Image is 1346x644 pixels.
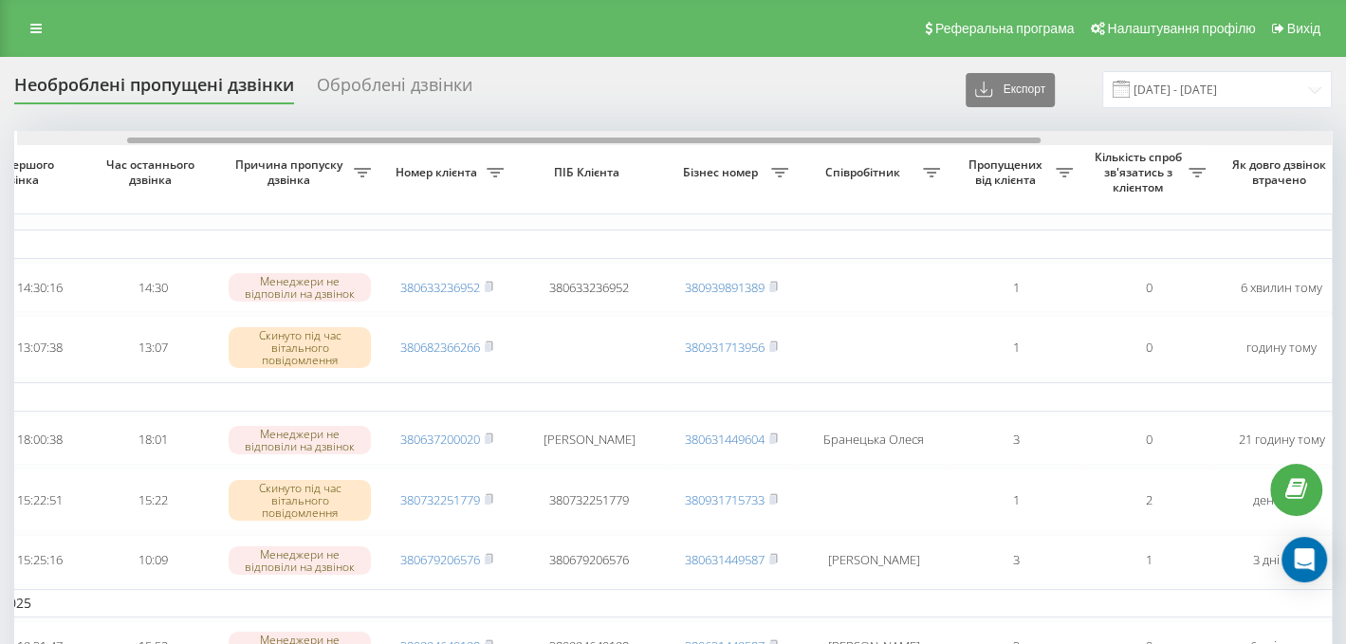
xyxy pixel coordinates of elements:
a: 380682366266 [400,339,480,356]
td: 3 [950,535,1082,585]
span: Час останнього дзвінка [101,157,204,187]
td: 18:01 [86,415,219,466]
div: Оброблені дзвінки [317,75,472,104]
span: Як довго дзвінок втрачено [1230,157,1333,187]
div: Open Intercom Messenger [1281,537,1327,582]
div: Скинуто під час вітального повідомлення [229,327,371,369]
td: 1 [950,316,1082,378]
span: Співробітник [807,165,923,180]
a: 380939891389 [685,279,765,296]
div: Менеджери не відповіли на дзвінок [229,546,371,575]
td: 380633236952 [513,263,665,313]
td: 0 [1082,415,1215,466]
a: 380931715733 [685,491,765,508]
span: Номер клієнта [390,165,487,180]
td: 1 [950,263,1082,313]
span: ПІБ Клієнта [529,165,649,180]
a: 380732251779 [400,491,480,508]
div: Менеджери не відповіли на дзвінок [229,273,371,302]
a: 380931713956 [685,339,765,356]
td: 1 [950,469,1082,531]
span: Кількість спроб зв'язатись з клієнтом [1092,150,1189,194]
td: 380732251779 [513,469,665,531]
a: 380631449604 [685,431,765,448]
td: 1 [1082,535,1215,585]
span: Вихід [1287,21,1320,36]
td: 0 [1082,316,1215,378]
td: 2 [1082,469,1215,531]
div: Необроблені пропущені дзвінки [14,75,294,104]
td: 3 [950,415,1082,466]
a: 380633236952 [400,279,480,296]
td: 15:22 [86,469,219,531]
td: 13:07 [86,316,219,378]
td: 14:30 [86,263,219,313]
td: 380679206576 [513,535,665,585]
td: 0 [1082,263,1215,313]
span: Бізнес номер [674,165,771,180]
div: Менеджери не відповіли на дзвінок [229,426,371,454]
a: 380631449587 [685,551,765,568]
td: 10:09 [86,535,219,585]
div: Скинуто під час вітального повідомлення [229,480,371,522]
span: Пропущених від клієнта [959,157,1056,187]
td: Бранецька Олеся [798,415,950,466]
button: Експорт [966,73,1055,107]
td: [PERSON_NAME] [513,415,665,466]
td: [PERSON_NAME] [798,535,950,585]
span: Налаштування профілю [1107,21,1255,36]
span: Причина пропуску дзвінка [229,157,354,187]
a: 380679206576 [400,551,480,568]
span: Реферальна програма [935,21,1075,36]
a: 380637200020 [400,431,480,448]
